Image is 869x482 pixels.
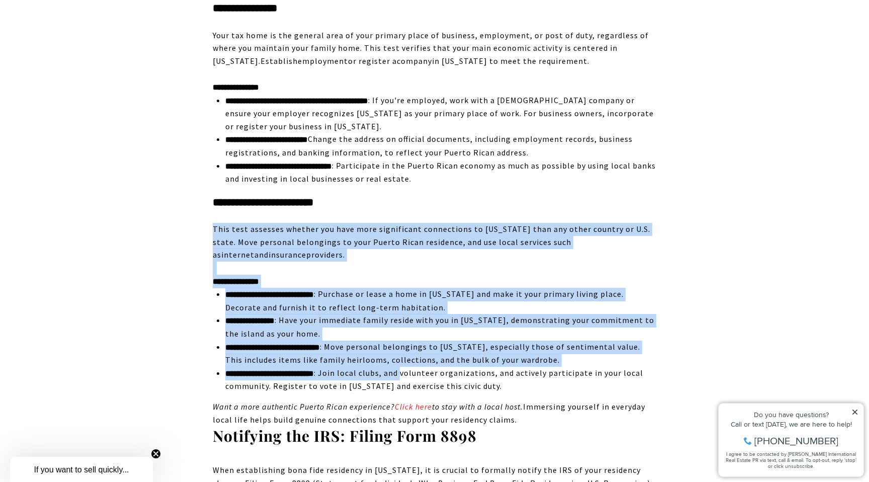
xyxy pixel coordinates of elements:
[11,32,145,39] div: Call or text [DATE], we are here to help!
[41,47,125,57] span: [PHONE_NUMBER]
[13,62,143,81] span: I agree to be contacted by [PERSON_NAME] International Real Estate PR via text, call & email. To ...
[225,94,656,133] li: : If you're employed, work with a [DEMOGRAPHIC_DATA] company or ensure your employer recognizes [...
[213,29,656,68] div: Your tax home is the general area of your primary place of business, employment, or post of duty,...
[213,426,477,446] strong: Notifying the IRS: Filing Form 8898
[432,56,589,66] span: in [US_STATE] to meet the requirement.
[213,400,656,426] p: Immersing yourself in everyday local life helps build genuine connections that support your resid...
[298,56,348,66] span: employment
[225,160,656,184] span: : Participate in the Puerto Rican economy as much as possible by using local banks and investing ...
[225,314,656,340] li: : Have your immediate family reside with you in [US_STATE], demonstrating your commitment to the ...
[260,56,298,66] span: Establish
[34,465,129,474] span: If you want to sell quickly...
[213,401,523,412] em: Want a more authentic Puerto Rican experience? to stay with a local host.
[11,23,145,30] div: Do you have questions?
[225,134,633,157] span: Change the address on official documents, including employment records, business registrations, a...
[10,457,153,482] div: If you want to sell quickly... Close teaser
[395,401,432,412] a: Click here to stay with a local host - open in a new tab
[397,56,432,66] span: company
[225,367,656,393] li: : Join local clubs, and volunteer organizations, and actively participate in your local community...
[213,224,650,260] span: This test assesses whether you have more significant connections to [US_STATE] than any other cou...
[348,56,397,66] span: or register a
[269,250,306,260] span: insurance
[225,288,656,314] li: : Purchase or lease a home in [US_STATE] and make it your primary living place. Decorate and furn...
[254,250,269,260] span: and
[225,341,656,367] li: : Move personal belongings to [US_STATE], especially those of sentimental value. This includes it...
[221,250,254,260] span: internet
[306,250,345,260] span: providers.
[151,449,161,459] button: Close teaser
